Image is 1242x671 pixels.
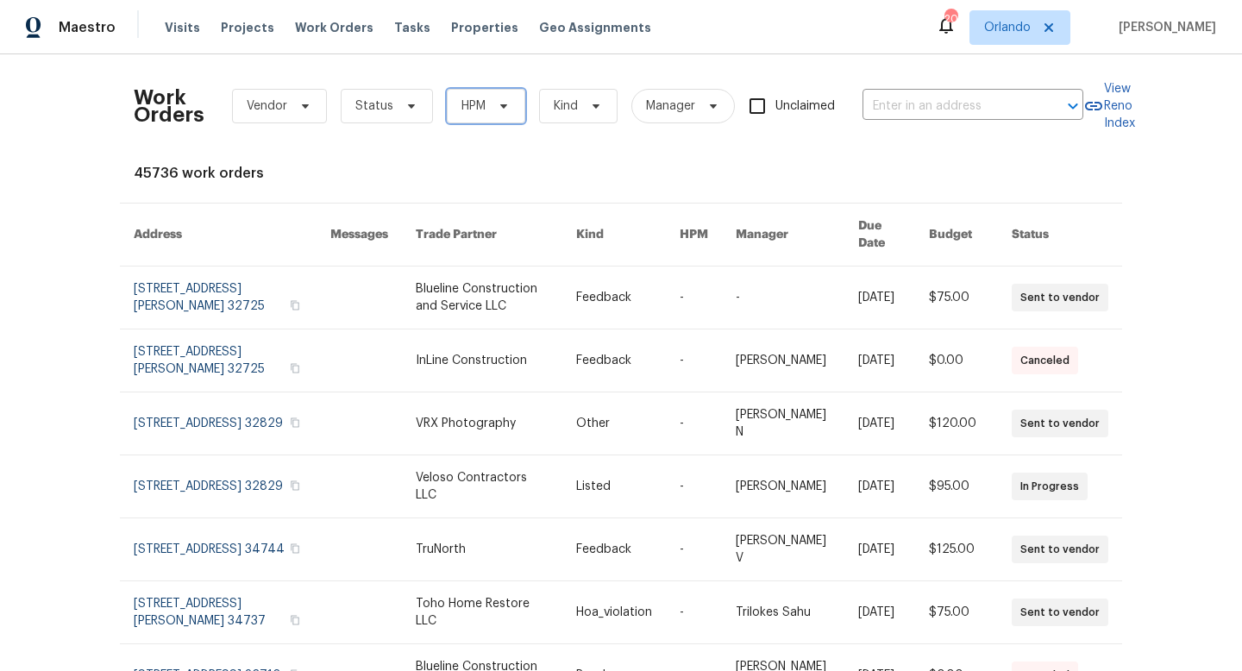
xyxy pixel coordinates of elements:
[666,581,722,644] td: -
[402,267,562,329] td: Blueline Construction and Service LLC
[221,19,274,36] span: Projects
[915,204,998,267] th: Budget
[402,518,562,581] td: TruNorth
[120,204,317,267] th: Address
[722,204,844,267] th: Manager
[317,204,402,267] th: Messages
[287,612,303,628] button: Copy Address
[562,581,666,644] td: Hoa_violation
[402,455,562,518] td: Veloso Contractors LLC
[722,581,844,644] td: Trilokes Sahu
[722,267,844,329] td: -
[722,518,844,581] td: [PERSON_NAME] V
[998,204,1122,267] th: Status
[247,97,287,115] span: Vendor
[287,541,303,556] button: Copy Address
[287,298,303,313] button: Copy Address
[402,329,562,392] td: InLine Construction
[402,581,562,644] td: Toho Home Restore LLC
[844,204,915,267] th: Due Date
[134,89,204,123] h2: Work Orders
[461,97,486,115] span: HPM
[666,329,722,392] td: -
[775,97,835,116] span: Unclaimed
[134,165,1108,182] div: 45736 work orders
[562,204,666,267] th: Kind
[1061,94,1085,118] button: Open
[1083,80,1135,132] a: View Reno Index
[539,19,651,36] span: Geo Assignments
[562,267,666,329] td: Feedback
[295,19,373,36] span: Work Orders
[666,455,722,518] td: -
[666,204,722,267] th: HPM
[287,478,303,493] button: Copy Address
[944,10,957,28] div: 20
[562,518,666,581] td: Feedback
[666,267,722,329] td: -
[646,97,695,115] span: Manager
[287,361,303,376] button: Copy Address
[722,455,844,518] td: [PERSON_NAME]
[562,455,666,518] td: Listed
[722,392,844,455] td: [PERSON_NAME] N
[1112,19,1216,36] span: [PERSON_NAME]
[722,329,844,392] td: [PERSON_NAME]
[562,329,666,392] td: Feedback
[355,97,393,115] span: Status
[554,97,578,115] span: Kind
[666,392,722,455] td: -
[402,392,562,455] td: VRX Photography
[862,93,1035,120] input: Enter in an address
[59,19,116,36] span: Maestro
[287,415,303,430] button: Copy Address
[451,19,518,36] span: Properties
[666,518,722,581] td: -
[984,19,1031,36] span: Orlando
[165,19,200,36] span: Visits
[394,22,430,34] span: Tasks
[562,392,666,455] td: Other
[402,204,562,267] th: Trade Partner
